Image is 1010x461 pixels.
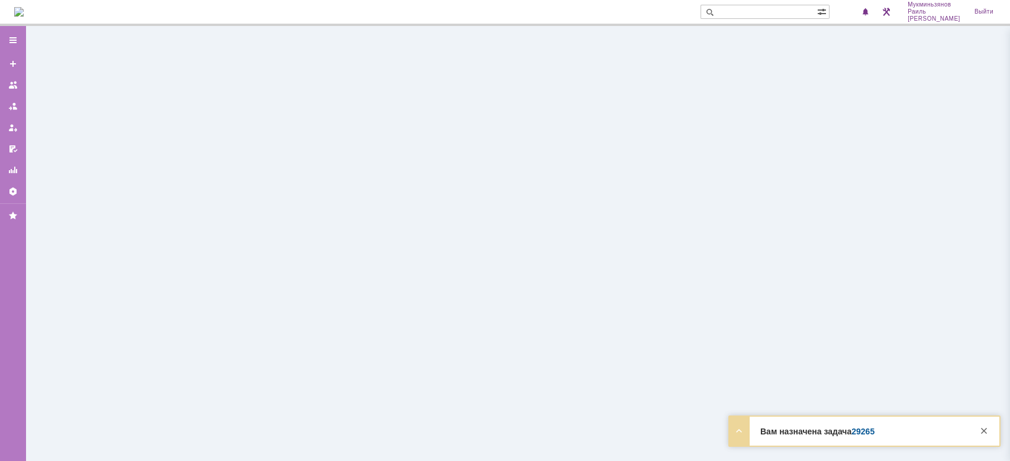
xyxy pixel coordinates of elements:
[4,182,22,201] a: Настройки
[732,424,746,438] div: Развернуть
[4,76,22,95] a: Заявки на командах
[908,15,960,22] span: [PERSON_NAME]
[4,139,22,158] a: Мои согласования
[760,427,875,436] strong: Вам назначена задача
[908,8,960,15] span: Раиль
[879,5,893,19] a: Перейти в интерфейс администратора
[977,424,991,438] div: Закрыть
[4,97,22,116] a: Заявки в моей ответственности
[14,7,24,17] a: Перейти на домашнюю страницу
[4,118,22,137] a: Мои заявки
[4,161,22,180] a: Отчеты
[908,1,960,8] span: Мукминьзянов
[14,7,24,17] img: logo
[4,54,22,73] a: Создать заявку
[851,427,875,436] a: 29265
[817,5,829,17] span: Расширенный поиск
